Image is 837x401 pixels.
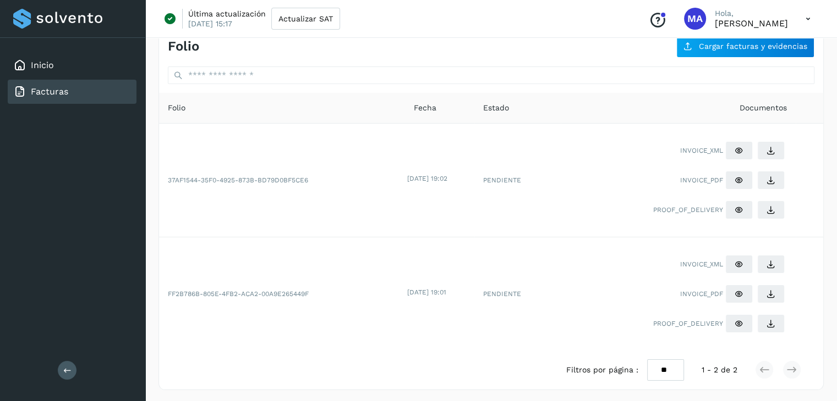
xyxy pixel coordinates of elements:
[278,15,333,23] span: Actualizar SAT
[168,38,199,54] h4: Folio
[474,237,561,350] td: PENDIENTE
[8,53,136,77] div: Inicio
[168,102,185,114] span: Folio
[407,287,472,297] div: [DATE] 19:01
[653,205,723,215] span: PROOF_OF_DELIVERY
[740,102,787,114] span: Documentos
[8,80,136,104] div: Facturas
[702,364,737,376] span: 1 - 2 de 2
[680,146,723,155] span: INVOICE_XML
[31,86,68,97] a: Facturas
[653,319,723,328] span: PROOF_OF_DELIVERY
[715,18,788,29] p: Manuel Alonso Erives
[474,124,561,237] td: PENDIENTE
[680,289,723,299] span: INVOICE_PDF
[699,42,807,50] span: Cargar facturas y evidencias
[159,124,405,237] td: 37AF1544-35F0-4925-873B-BD79D0BF5CE6
[414,102,436,114] span: Fecha
[31,60,54,70] a: Inicio
[188,19,232,29] p: [DATE] 15:17
[188,9,266,19] p: Última actualización
[566,364,638,376] span: Filtros por página :
[407,174,472,183] div: [DATE] 19:02
[483,102,509,114] span: Estado
[680,259,723,269] span: INVOICE_XML
[676,35,814,58] button: Cargar facturas y evidencias
[159,237,405,350] td: FF2B786B-805E-4FB2-ACA2-00A9E265449F
[715,9,788,18] p: Hola,
[271,8,340,30] button: Actualizar SAT
[680,175,723,185] span: INVOICE_PDF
